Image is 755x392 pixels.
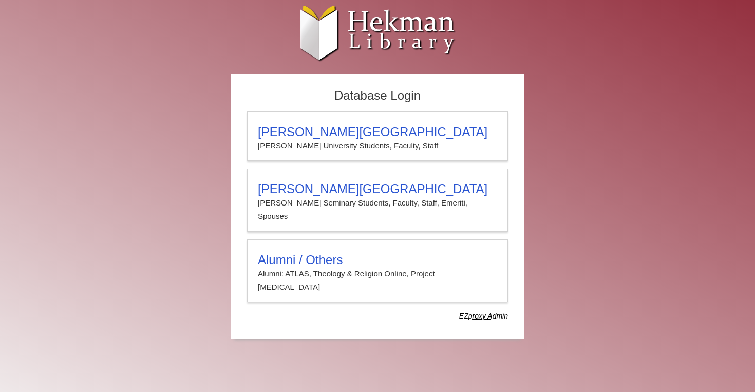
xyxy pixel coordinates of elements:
h3: [PERSON_NAME][GEOGRAPHIC_DATA] [258,125,497,139]
summary: Alumni / OthersAlumni: ATLAS, Theology & Religion Online, Project [MEDICAL_DATA] [258,253,497,294]
h2: Database Login [242,85,513,106]
h3: Alumni / Others [258,253,497,267]
a: [PERSON_NAME][GEOGRAPHIC_DATA][PERSON_NAME] University Students, Faculty, Staff [247,111,508,161]
p: Alumni: ATLAS, Theology & Religion Online, Project [MEDICAL_DATA] [258,267,497,294]
p: [PERSON_NAME] Seminary Students, Faculty, Staff, Emeriti, Spouses [258,196,497,223]
dfn: Use Alumni login [459,312,508,320]
p: [PERSON_NAME] University Students, Faculty, Staff [258,139,497,153]
h3: [PERSON_NAME][GEOGRAPHIC_DATA] [258,182,497,196]
a: [PERSON_NAME][GEOGRAPHIC_DATA][PERSON_NAME] Seminary Students, Faculty, Staff, Emeriti, Spouses [247,169,508,232]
